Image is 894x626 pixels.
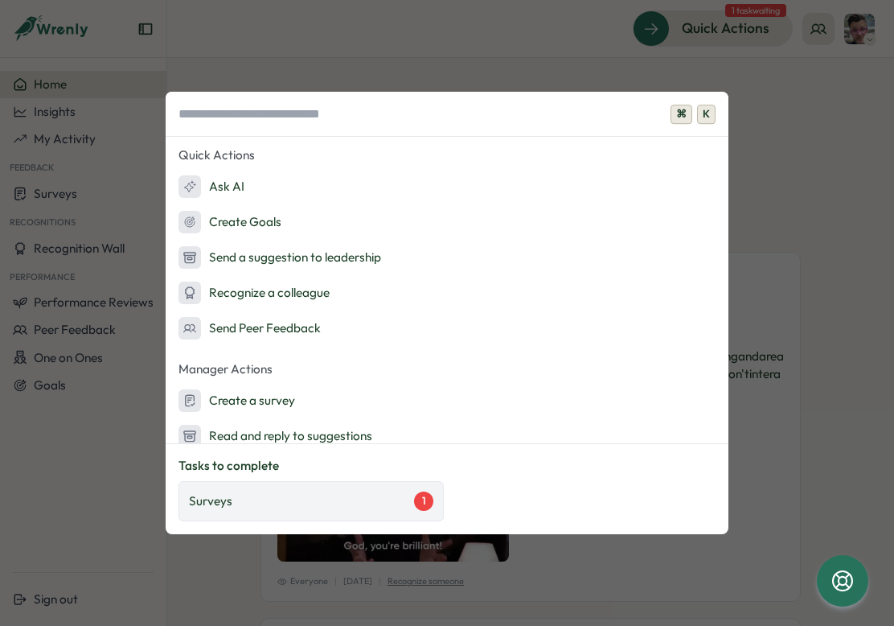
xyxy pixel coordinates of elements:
button: Recognize a colleague [166,277,728,309]
div: Recognize a colleague [178,282,330,304]
button: Ask AI [166,171,728,203]
div: 1 [414,492,433,511]
div: Read and reply to suggestions [178,425,372,447]
span: ⌘ [670,105,692,124]
div: Create Goals [178,211,281,233]
div: Ask AI [178,175,244,198]
div: Send Peer Feedback [178,317,321,340]
p: Manager Actions [166,357,728,381]
button: Create Goals [166,206,728,238]
button: Create a survey [166,385,728,417]
span: K [697,105,716,124]
p: Quick Actions [166,143,728,167]
button: Read and reply to suggestions [166,420,728,452]
button: Send a suggestion to leadership [166,241,728,274]
div: Create a survey [178,389,295,412]
p: Tasks to complete [178,457,716,475]
button: Send Peer Feedback [166,312,728,344]
div: Send a suggestion to leadership [178,246,381,269]
p: Surveys [189,492,232,510]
